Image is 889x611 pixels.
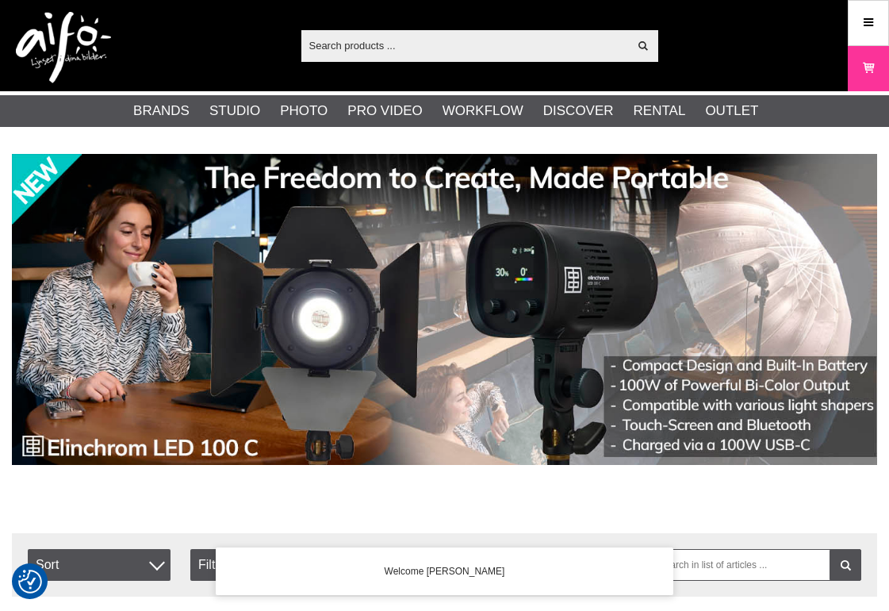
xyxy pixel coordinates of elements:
input: Search products ... [301,33,629,57]
img: Ad:002 banner-elin-led100c11390x.jpg [12,154,877,465]
img: logo.png [16,12,111,83]
div: Filter [190,549,404,581]
a: Outlet [705,101,758,121]
span: Welcome [PERSON_NAME] [385,564,505,578]
a: Pro Video [347,101,422,121]
a: Filter [830,549,861,581]
span: Sort [28,549,171,581]
a: Rental [634,101,686,121]
a: Brands [133,101,190,121]
a: Discover [543,101,614,121]
a: Studio [209,101,260,121]
a: Workflow [443,101,523,121]
img: Revisit consent button [18,570,42,594]
button: Consent Preferences [18,567,42,596]
a: Photo [280,101,328,121]
input: Search in list of articles ... [653,549,861,581]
